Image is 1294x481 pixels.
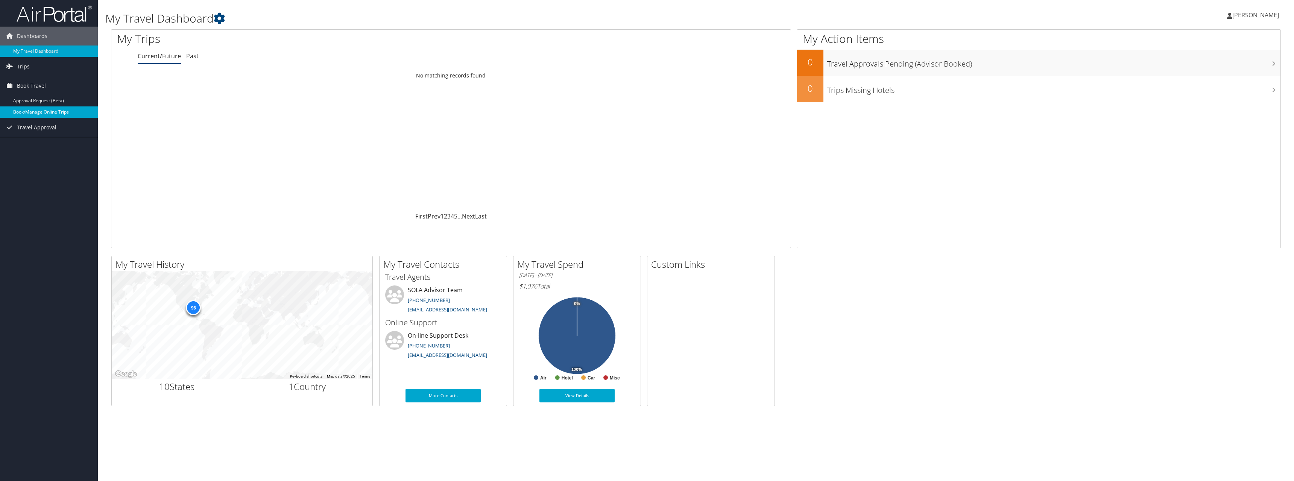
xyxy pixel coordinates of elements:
a: Current/Future [138,52,181,60]
h1: My Trips [117,31,502,47]
span: 10 [159,380,170,393]
a: 3 [447,212,451,220]
span: Book Travel [17,76,46,95]
li: On-line Support Desk [381,331,505,362]
h3: Trips Missing Hotels [827,81,1280,96]
a: [PERSON_NAME] [1227,4,1286,26]
h2: 0 [797,82,823,95]
img: Google [114,369,138,379]
h6: [DATE] - [DATE] [519,272,635,279]
span: $1,076 [519,282,537,290]
a: [EMAIL_ADDRESS][DOMAIN_NAME] [408,352,487,358]
a: 5 [454,212,457,220]
text: Misc [610,375,620,381]
tspan: 0% [574,302,580,306]
a: 0Trips Missing Hotels [797,76,1280,102]
text: Hotel [562,375,573,381]
a: 2 [444,212,447,220]
a: Past [186,52,199,60]
a: Terms (opens in new tab) [360,374,370,378]
a: View Details [539,389,615,402]
a: [PHONE_NUMBER] [408,342,450,349]
span: Trips [17,57,30,76]
h3: Travel Agents [385,272,501,282]
h2: Custom Links [651,258,775,271]
text: Air [540,375,547,381]
span: 1 [289,380,294,393]
td: No matching records found [111,69,791,82]
a: [EMAIL_ADDRESS][DOMAIN_NAME] [408,306,487,313]
h2: My Travel Spend [517,258,641,271]
a: 1 [440,212,444,220]
a: 4 [451,212,454,220]
span: [PERSON_NAME] [1232,11,1279,19]
button: Keyboard shortcuts [290,374,322,379]
h2: 0 [797,56,823,68]
h1: My Travel Dashboard [105,11,893,26]
h2: My Travel History [115,258,372,271]
a: Last [475,212,487,220]
a: 0Travel Approvals Pending (Advisor Booked) [797,50,1280,76]
h2: My Travel Contacts [383,258,507,271]
text: Car [588,375,595,381]
li: SOLA Advisor Team [381,285,505,316]
h2: Country [248,380,367,393]
h3: Online Support [385,317,501,328]
span: … [457,212,462,220]
h6: Total [519,282,635,290]
a: Open this area in Google Maps (opens a new window) [114,369,138,379]
h2: States [117,380,237,393]
img: airportal-logo.png [17,5,92,23]
h3: Travel Approvals Pending (Advisor Booked) [827,55,1280,69]
a: [PHONE_NUMBER] [408,297,450,303]
a: Prev [428,212,440,220]
h1: My Action Items [797,31,1280,47]
span: Travel Approval [17,118,56,137]
span: Dashboards [17,27,47,46]
a: More Contacts [406,389,481,402]
a: Next [462,212,475,220]
tspan: 100% [571,367,582,372]
a: First [415,212,428,220]
div: 96 [186,300,201,315]
span: Map data ©2025 [327,374,355,378]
